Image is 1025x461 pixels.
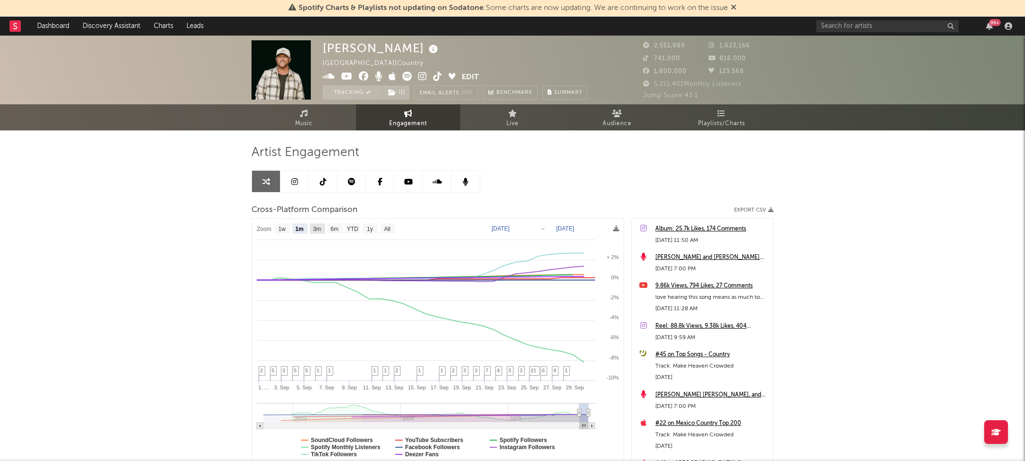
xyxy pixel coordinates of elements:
[698,118,745,129] span: Playlists/Charts
[257,226,271,232] text: Zoom
[385,385,403,390] text: 13. Sep
[566,385,584,390] text: 29. Sep
[323,85,382,100] button: Tracking
[259,385,270,390] text: 1. …
[655,360,768,372] div: Track: Make Heaven Crowded
[319,385,335,390] text: 7. Sep
[643,43,685,49] span: 2,551,989
[655,389,768,401] div: [PERSON_NAME] [PERSON_NAME], and [PERSON_NAME] at Alliant Energy Powerhouse ([DATE])
[553,368,556,373] span: 4
[986,22,993,30] button: 99+
[252,204,357,216] span: Cross-Platform Comparison
[497,368,500,373] span: 4
[655,418,768,429] a: #22 on Mexico Country Top 200
[463,368,466,373] span: 3
[655,401,768,412] div: [DATE] 7:00 PM
[440,368,443,373] span: 1
[452,368,455,373] span: 2
[462,72,479,83] button: Edit
[347,226,358,232] text: YTD
[609,355,619,360] text: -8%
[521,385,539,390] text: 25. Sep
[556,225,574,232] text: [DATE]
[655,349,768,360] a: #45 on Top Songs - Country
[252,147,359,158] span: Artist Engagement
[298,4,484,12] span: Spotify Charts & Playlists not updating on Sodatone
[460,104,565,130] a: Live
[655,321,768,332] a: Reel: 88.8k Views, 9.38k Likes, 404 Comments
[342,385,357,390] text: 9. Sep
[147,17,180,36] a: Charts
[531,368,536,373] span: 21
[669,104,773,130] a: Playlists/Charts
[384,368,387,373] span: 1
[607,254,619,260] text: + 2%
[323,40,440,56] div: [PERSON_NAME]
[655,263,768,275] div: [DATE] 7:00 PM
[655,441,768,452] div: [DATE]
[271,368,274,373] span: 5
[317,368,319,373] span: 1
[373,368,376,373] span: 1
[520,368,522,373] span: 3
[405,451,439,458] text: Deezer Fans
[506,118,519,129] span: Live
[816,20,959,32] input: Search for artists
[323,58,434,69] div: [GEOGRAPHIC_DATA] | Country
[311,444,381,451] text: Spotify Monthly Listeners
[542,368,545,373] span: 6
[279,226,286,232] text: 1w
[405,444,460,451] text: Facebook Followers
[643,92,698,99] span: Jump Score: 43.1
[655,252,768,263] a: [PERSON_NAME] and [PERSON_NAME] Block at [GEOGRAPHIC_DATA] ([DATE])
[655,223,768,235] a: Album: 25.7k Likes, 174 Comments
[311,451,357,458] text: TikTok Followers
[500,437,547,443] text: Spotify Followers
[496,87,532,99] span: Benchmark
[643,81,742,87] span: 5,115,401 Monthly Listeners
[643,68,687,74] span: 1,800,000
[565,104,669,130] a: Audience
[708,55,746,62] span: 816,000
[367,226,373,232] text: 1y
[453,385,471,390] text: 19. Sep
[282,368,285,373] span: 3
[483,85,538,100] a: Benchmark
[603,118,632,129] span: Audience
[734,207,773,213] button: Export CSV
[305,368,308,373] span: 5
[655,429,768,441] div: Track: Make Heaven Crowded
[363,385,381,390] text: 11. Sep
[331,226,339,232] text: 6m
[708,43,750,49] span: 1,623,166
[508,368,511,373] span: 3
[260,368,263,373] span: 2
[430,385,448,390] text: 17. Sep
[540,225,546,232] text: →
[274,385,289,390] text: 3. Sep
[414,85,478,100] button: Email AlertsOff
[382,85,410,100] button: (1)
[475,385,494,390] text: 21. Sep
[655,332,768,343] div: [DATE] 9:59 AM
[295,118,313,129] span: Music
[609,295,619,300] text: -2%
[655,303,768,314] div: [DATE] 11:28 AM
[708,68,744,74] span: 123,568
[382,85,410,100] span: ( 1 )
[655,280,768,292] a: 9.86k Views, 794 Likes, 27 Comments
[76,17,147,36] a: Discovery Assistant
[408,385,426,390] text: 15. Sep
[462,91,473,96] em: Off
[311,437,373,443] text: SoundCloud Followers
[606,375,619,380] text: -10%
[655,372,768,383] div: [DATE]
[611,275,619,280] text: 0%
[475,368,477,373] span: 3
[252,104,356,130] a: Music
[294,368,297,373] span: 5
